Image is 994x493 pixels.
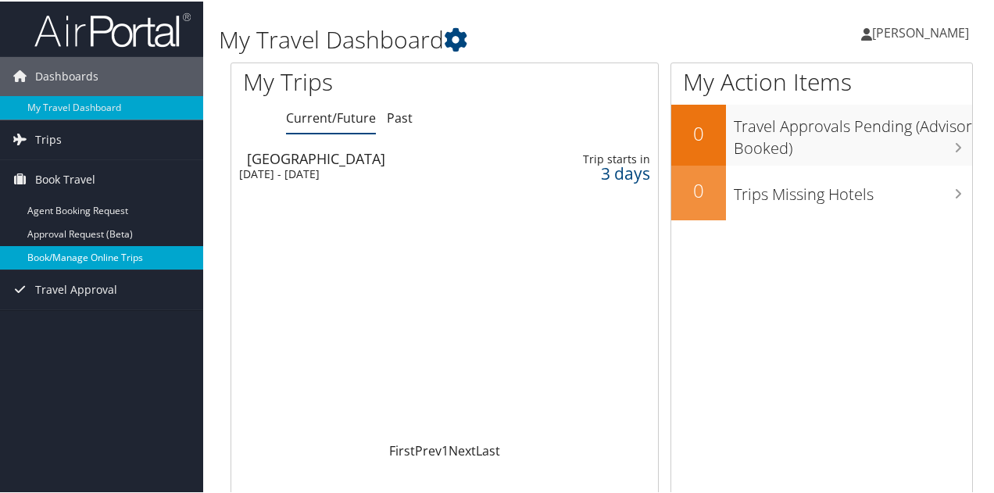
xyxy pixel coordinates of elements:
[239,166,503,180] div: [DATE] - [DATE]
[389,441,415,458] a: First
[872,23,969,40] span: [PERSON_NAME]
[35,159,95,198] span: Book Travel
[247,150,511,164] div: [GEOGRAPHIC_DATA]
[34,10,191,47] img: airportal-logo.png
[387,108,413,125] a: Past
[861,8,985,55] a: [PERSON_NAME]
[35,55,98,95] span: Dashboards
[415,441,442,458] a: Prev
[449,441,476,458] a: Next
[671,64,972,97] h1: My Action Items
[560,151,650,165] div: Trip starts in
[286,108,376,125] a: Current/Future
[35,269,117,308] span: Travel Approval
[734,174,972,204] h3: Trips Missing Hotels
[442,441,449,458] a: 1
[560,165,650,179] div: 3 days
[671,164,972,219] a: 0Trips Missing Hotels
[243,64,468,97] h1: My Trips
[476,441,500,458] a: Last
[219,22,729,55] h1: My Travel Dashboard
[671,103,972,163] a: 0Travel Approvals Pending (Advisor Booked)
[671,176,726,202] h2: 0
[35,119,62,158] span: Trips
[671,119,726,145] h2: 0
[734,106,972,158] h3: Travel Approvals Pending (Advisor Booked)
